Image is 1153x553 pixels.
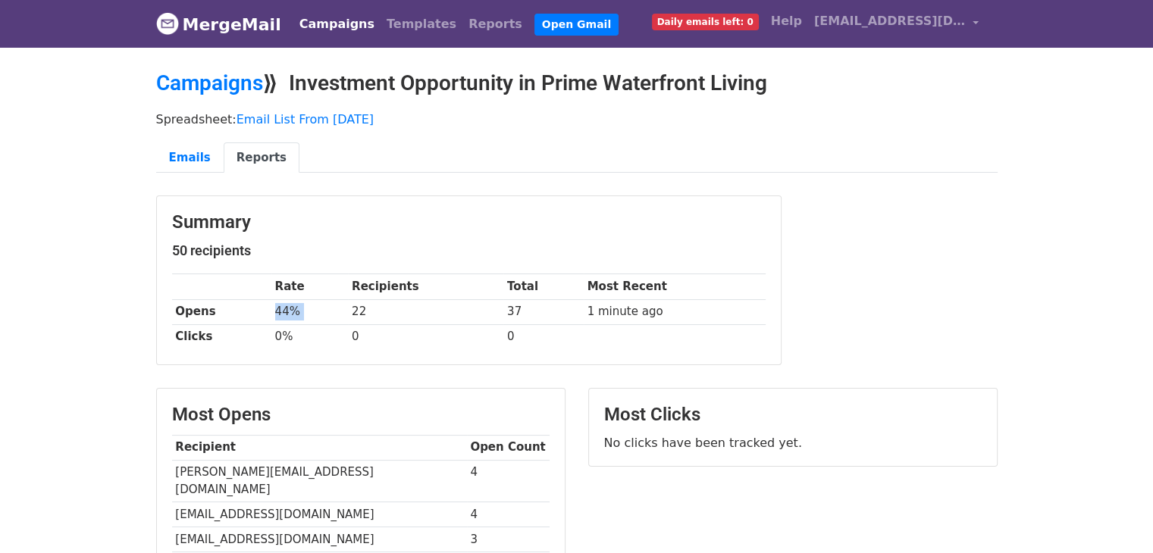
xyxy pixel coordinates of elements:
[534,14,619,36] a: Open Gmail
[172,299,271,324] th: Opens
[381,9,462,39] a: Templates
[172,211,766,233] h3: Summary
[584,274,766,299] th: Most Recent
[237,112,374,127] a: Email List From [DATE]
[224,142,299,173] a: Reports
[348,274,503,299] th: Recipients
[156,70,263,95] a: Campaigns
[156,142,224,173] a: Emails
[156,70,998,96] h2: ⟫ Investment Opportunity in Prime Waterfront Living
[156,12,179,35] img: MergeMail logo
[172,324,271,349] th: Clicks
[503,299,584,324] td: 37
[604,435,982,451] p: No clicks have been tracked yet.
[156,111,998,127] p: Spreadsheet:
[172,435,467,460] th: Recipient
[467,527,550,552] td: 3
[172,242,766,259] h5: 50 recipients
[584,299,766,324] td: 1 minute ago
[172,527,467,552] td: [EMAIL_ADDRESS][DOMAIN_NAME]
[503,274,584,299] th: Total
[1077,480,1153,553] iframe: Chat Widget
[172,404,550,426] h3: Most Opens
[765,6,808,36] a: Help
[348,299,503,324] td: 22
[172,502,467,527] td: [EMAIL_ADDRESS][DOMAIN_NAME]
[467,460,550,502] td: 4
[172,460,467,502] td: [PERSON_NAME][EMAIL_ADDRESS][DOMAIN_NAME]
[271,274,349,299] th: Rate
[503,324,584,349] td: 0
[462,9,528,39] a: Reports
[646,6,765,36] a: Daily emails left: 0
[467,502,550,527] td: 4
[348,324,503,349] td: 0
[604,404,982,426] h3: Most Clicks
[808,6,985,42] a: [EMAIL_ADDRESS][DOMAIN_NAME]
[271,299,349,324] td: 44%
[156,8,281,40] a: MergeMail
[293,9,381,39] a: Campaigns
[467,435,550,460] th: Open Count
[271,324,349,349] td: 0%
[652,14,759,30] span: Daily emails left: 0
[814,12,966,30] span: [EMAIL_ADDRESS][DOMAIN_NAME]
